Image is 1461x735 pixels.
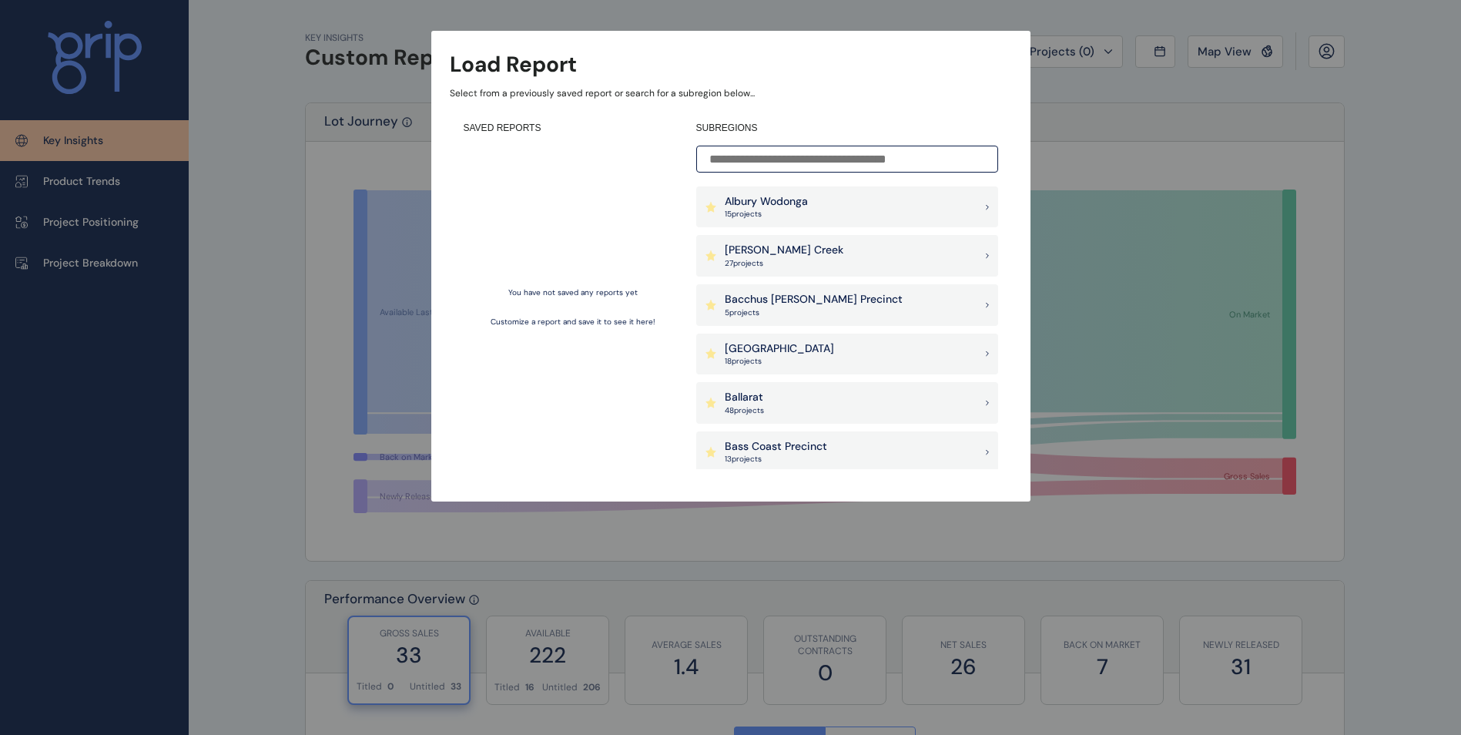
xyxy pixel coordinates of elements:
[725,292,903,307] p: Bacchus [PERSON_NAME] Precinct
[725,341,834,357] p: [GEOGRAPHIC_DATA]
[508,287,638,298] p: You have not saved any reports yet
[450,87,1012,100] p: Select from a previously saved report or search for a subregion below...
[696,122,998,135] h4: SUBREGIONS
[725,307,903,318] p: 5 project s
[725,390,764,405] p: Ballarat
[725,194,808,210] p: Albury Wodonga
[725,454,827,465] p: 13 project s
[725,258,843,269] p: 27 project s
[725,356,834,367] p: 18 project s
[450,49,577,79] h3: Load Report
[725,209,808,220] p: 15 project s
[725,243,843,258] p: [PERSON_NAME] Creek
[464,122,682,135] h4: SAVED REPORTS
[491,317,655,327] p: Customize a report and save it to see it here!
[725,405,764,416] p: 48 project s
[725,439,827,455] p: Bass Coast Precinct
